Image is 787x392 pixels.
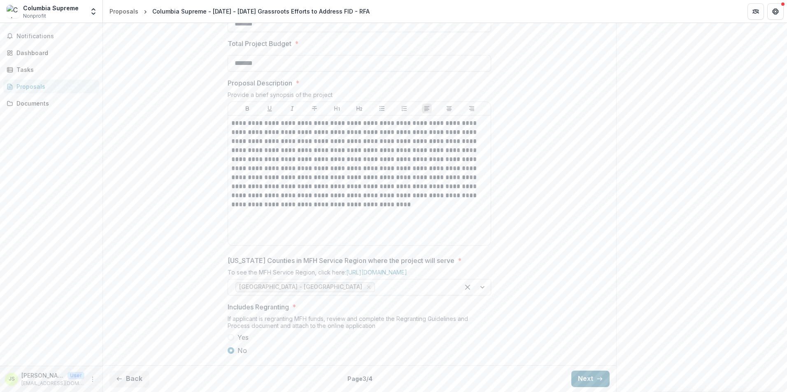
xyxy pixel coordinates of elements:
div: If applicant is regranting MFH funds, review and complete the Regranting Guidelines and Process d... [228,315,491,332]
div: Proposals [109,7,138,16]
div: Documents [16,99,93,108]
p: Proposal Description [228,78,292,88]
button: Next [571,371,610,387]
span: Nonprofit [23,12,46,20]
span: Notifications [16,33,96,40]
button: Ordered List [399,104,409,113]
div: To see the MFH Service Region, click here: [228,269,491,279]
div: Columbia Supreme - [DATE] - [DATE] Grassroots Efforts to Address FID - RFA [152,7,370,16]
button: Align Right [467,104,477,113]
div: Tasks [16,65,93,74]
button: Bold [242,104,252,113]
p: Includes Regranting [228,302,289,312]
button: Underline [265,104,275,113]
div: Proposals [16,82,93,91]
button: Partners [747,3,764,20]
a: Proposals [3,80,99,93]
button: Heading 2 [354,104,364,113]
p: [US_STATE] Counties in MFH Service Region where the project will serve [228,256,454,265]
p: User [68,372,84,379]
button: Align Center [444,104,454,113]
button: Back [109,371,149,387]
button: More [88,374,98,384]
button: Bullet List [377,104,387,113]
div: Columbia Supreme [23,4,79,12]
div: Jayna Slade [9,376,15,382]
span: [GEOGRAPHIC_DATA] - [GEOGRAPHIC_DATA] [239,284,362,291]
span: No [237,346,247,355]
button: Align Left [422,104,432,113]
button: Heading 1 [332,104,342,113]
div: Clear selected options [461,281,474,294]
a: Tasks [3,63,99,76]
button: Open entity switcher [88,3,99,20]
p: [PERSON_NAME] [21,371,64,380]
img: Columbia Supreme [7,5,20,18]
span: Yes [237,332,249,342]
a: [URL][DOMAIN_NAME] [346,269,407,276]
a: Documents [3,97,99,110]
div: Provide a brief synopsis of the project [228,91,491,101]
button: Get Help [767,3,784,20]
a: Proposals [106,5,142,17]
p: [EMAIL_ADDRESS][DOMAIN_NAME] [21,380,84,387]
p: Page 3 / 4 [347,374,373,383]
nav: breadcrumb [106,5,373,17]
div: Dashboard [16,48,93,57]
p: Total Project Budget [228,39,291,48]
div: Remove Central Region - Boone [365,283,373,291]
button: Notifications [3,30,99,43]
button: Strike [310,104,319,113]
a: Dashboard [3,46,99,60]
button: Italicize [287,104,297,113]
